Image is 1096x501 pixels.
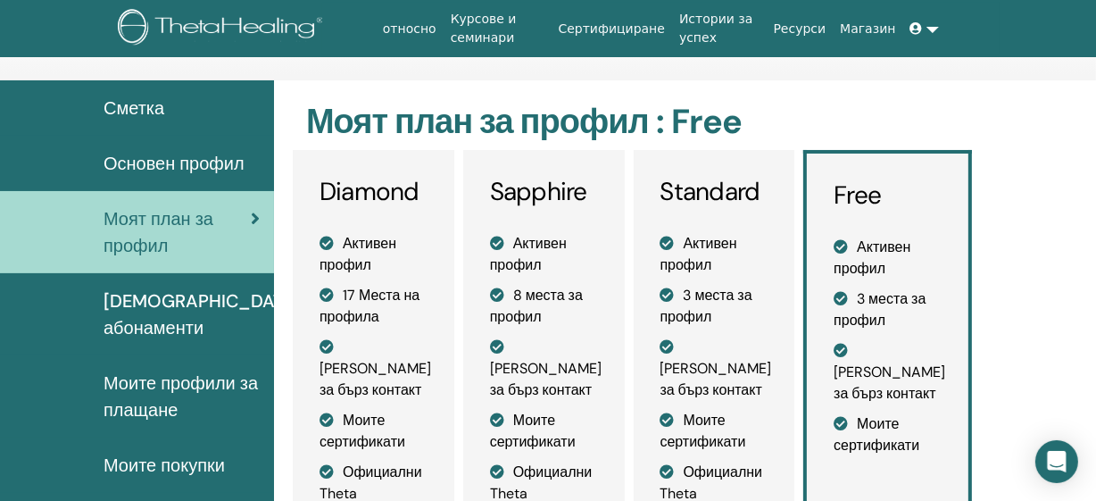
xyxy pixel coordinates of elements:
li: Активен профил [834,237,942,280]
span: Моят план за профил [104,205,251,259]
li: [PERSON_NAME] за бърз контакт [490,337,598,401]
li: Моите сертификати [320,410,428,453]
li: [PERSON_NAME] за бърз контакт [834,340,942,405]
span: Основен профил [104,150,245,177]
li: 3 места за профил [660,285,768,328]
h3: Sapphire [490,177,598,207]
a: Магазин [833,13,902,46]
a: относно [376,13,444,46]
span: Моите профили за плащане [104,370,260,423]
li: [PERSON_NAME] за бърз контакт [660,337,768,401]
a: Ресурси [767,13,834,46]
li: Моите сертификати [834,413,942,456]
li: 3 места за профил [834,288,942,331]
h3: Diamond [320,177,428,207]
h3: Standard [660,177,768,207]
span: [DEMOGRAPHIC_DATA] абонаменти [104,288,300,341]
li: Моите сертификати [660,410,768,453]
span: Моите покупки [104,452,225,479]
li: 8 места за профил [490,285,598,328]
a: Истории за успех [672,3,767,54]
li: Активен профил [320,233,428,276]
li: Активен профил [490,233,598,276]
h2: Моят план за профил : Free [306,102,967,143]
a: Курсове и семинари [444,3,552,54]
li: Моите сертификати [490,410,598,453]
li: [PERSON_NAME] за бърз контакт [320,337,428,401]
a: Сертифициране [552,13,672,46]
img: logo.png [118,9,329,49]
div: Open Intercom Messenger [1035,440,1078,483]
li: 17 Места на профила [320,285,428,328]
span: Сметка [104,95,164,121]
h3: Free [834,180,942,211]
li: Активен профил [660,233,768,276]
